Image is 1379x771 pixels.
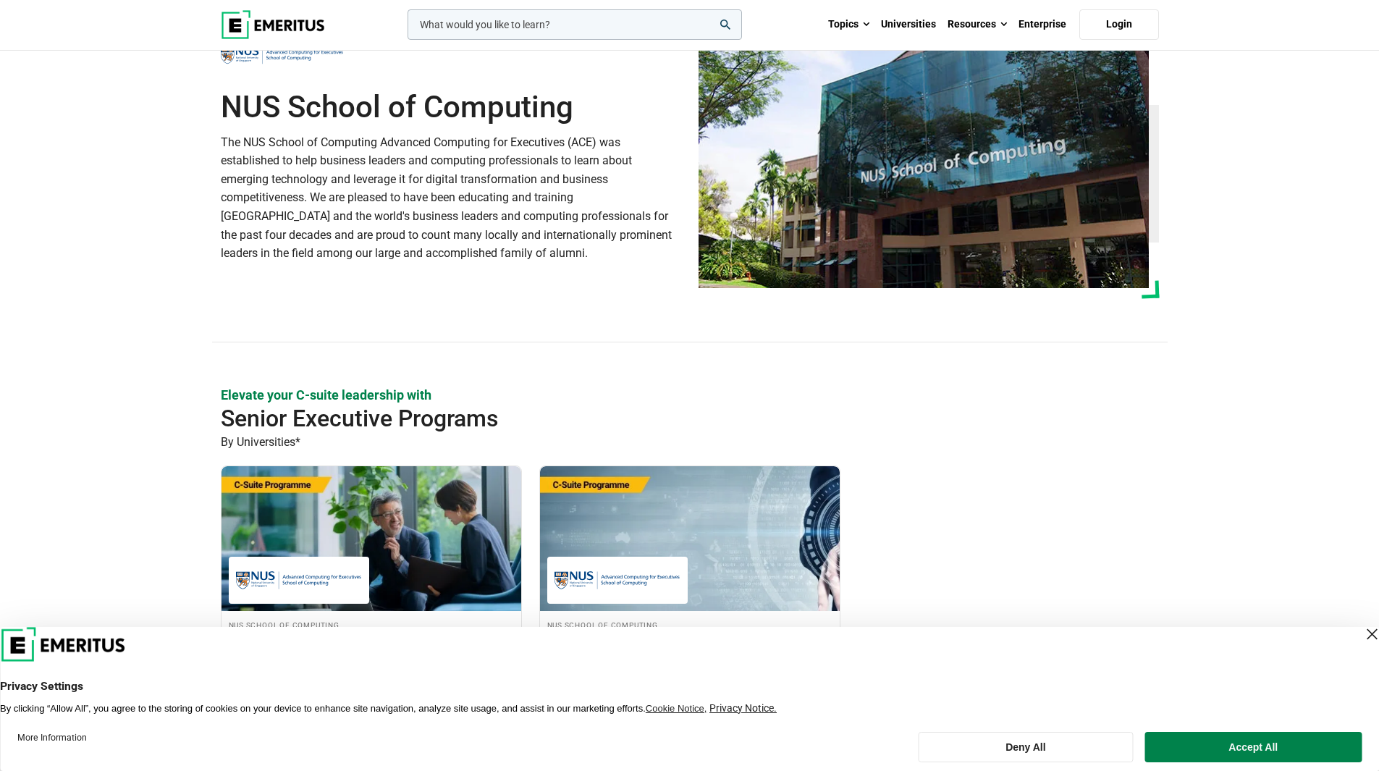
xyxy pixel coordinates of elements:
[221,386,1159,404] p: Elevate your C-suite leadership with
[236,564,362,597] img: NUS School of Computing
[221,89,681,125] h1: NUS School of Computing
[222,466,521,611] img: Chief Data and AI Officer Programme | Online Leadership Course
[547,618,832,631] h4: NUS School of Computing
[229,618,514,631] h4: NUS School of Computing
[408,9,742,40] input: woocommerce-product-search-field-0
[221,433,1159,452] p: By Universities*
[699,22,1149,288] img: NUS School of Computing
[221,133,681,263] p: The NUS School of Computing Advanced Computing for Executives (ACE) was established to help busin...
[540,466,840,683] a: Leadership Course by NUS School of Computing - NUS School of Computing NUS School of Computing Ch...
[222,466,521,702] a: Leadership Course by NUS School of Computing - September 30, 2025 NUS School of Computing NUS Sch...
[1079,9,1159,40] a: Login
[221,40,344,72] img: NUS School of Computing
[221,404,1065,433] h2: Senior Executive Programs
[554,564,680,597] img: NUS School of Computing
[540,466,840,611] img: Chief Technology Officer Programme | Online Leadership Course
